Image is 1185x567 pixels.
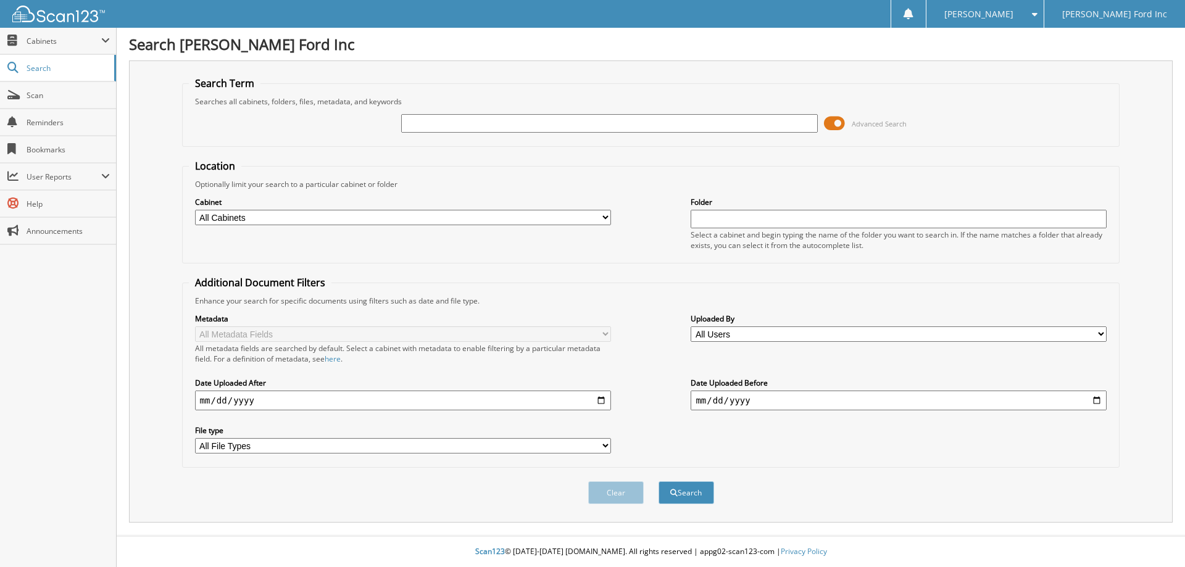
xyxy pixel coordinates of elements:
span: Scan123 [475,546,505,557]
div: Optionally limit your search to a particular cabinet or folder [189,179,1113,189]
label: Metadata [195,313,611,324]
span: Bookmarks [27,144,110,155]
a: here [325,354,341,364]
legend: Location [189,159,241,173]
button: Clear [588,481,644,504]
a: Privacy Policy [781,546,827,557]
span: Announcements [27,226,110,236]
span: [PERSON_NAME] Ford Inc [1062,10,1167,18]
div: Select a cabinet and begin typing the name of the folder you want to search in. If the name match... [691,230,1107,250]
div: All metadata fields are searched by default. Select a cabinet with metadata to enable filtering b... [195,343,611,364]
span: Cabinets [27,36,101,46]
span: Advanced Search [852,119,907,128]
legend: Additional Document Filters [189,276,331,289]
label: File type [195,425,611,436]
label: Date Uploaded Before [691,378,1107,388]
span: Help [27,199,110,209]
label: Uploaded By [691,313,1107,324]
div: © [DATE]-[DATE] [DOMAIN_NAME]. All rights reserved | appg02-scan123-com | [117,537,1185,567]
button: Search [659,481,714,504]
span: Scan [27,90,110,101]
span: [PERSON_NAME] [944,10,1013,18]
label: Date Uploaded After [195,378,611,388]
img: scan123-logo-white.svg [12,6,105,22]
span: Reminders [27,117,110,128]
div: Searches all cabinets, folders, files, metadata, and keywords [189,96,1113,107]
div: Enhance your search for specific documents using filters such as date and file type. [189,296,1113,306]
h1: Search [PERSON_NAME] Ford Inc [129,34,1173,54]
span: Search [27,63,108,73]
legend: Search Term [189,77,260,90]
input: end [691,391,1107,410]
label: Cabinet [195,197,611,207]
input: start [195,391,611,410]
span: User Reports [27,172,101,182]
label: Folder [691,197,1107,207]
